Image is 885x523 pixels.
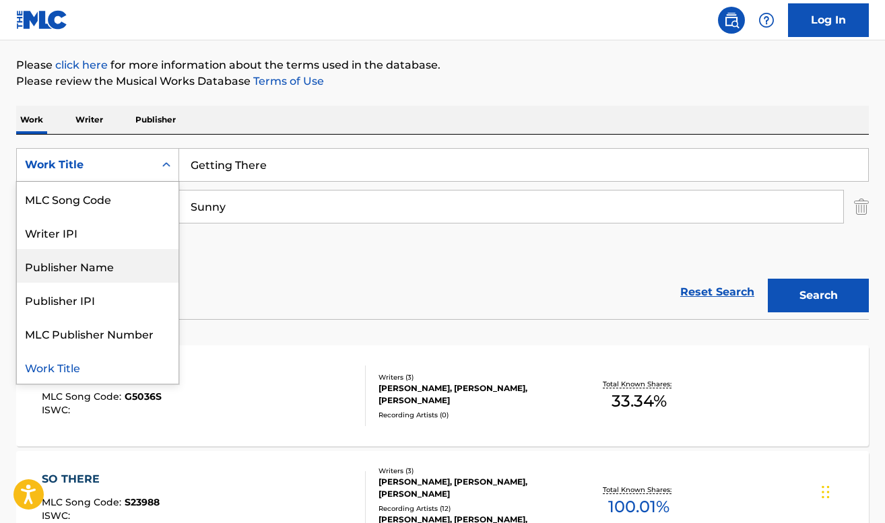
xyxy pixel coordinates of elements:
form: Search Form [16,148,869,319]
p: Writer [71,106,107,134]
div: [PERSON_NAME], [PERSON_NAME], [PERSON_NAME] [379,476,568,500]
button: Search [768,279,869,312]
div: Recording Artists ( 0 ) [379,410,568,420]
div: Drag [822,472,830,512]
span: 33.34 % [612,389,667,413]
div: Writers ( 3 ) [379,466,568,476]
div: Help [753,7,780,34]
div: MLC Publisher Number [17,316,178,350]
img: MLC Logo [16,10,68,30]
p: Total Known Shares: [603,485,675,495]
span: MLC Song Code : [42,496,125,508]
a: Log In [788,3,869,37]
p: Publisher [131,106,180,134]
div: SO THERE [42,471,160,487]
a: Public Search [718,7,745,34]
div: [PERSON_NAME], [PERSON_NAME], [PERSON_NAME] [379,382,568,407]
a: Terms of Use [251,75,324,88]
a: Reset Search [674,277,761,307]
img: Delete Criterion [854,190,869,223]
div: Writer IPI [17,215,178,249]
span: ISWC : [42,510,73,522]
a: click here [55,59,108,71]
div: Work Title [17,350,178,384]
p: Work [16,106,47,134]
div: Work Title [25,157,146,173]
div: Publisher Name [17,249,178,283]
div: MLC Song Code [17,182,178,215]
p: Please for more information about the terms used in the database. [16,57,869,73]
img: help [758,12,775,28]
span: ISWC : [42,404,73,416]
p: Total Known Shares: [603,379,675,389]
div: Recording Artists ( 12 ) [379,503,568,514]
span: G5036S [125,390,162,403]
iframe: Chat Widget [818,458,885,523]
div: Writers ( 3 ) [379,372,568,382]
span: 100.01 % [608,495,669,519]
span: MLC Song Code : [42,390,125,403]
span: S23988 [125,496,160,508]
p: Please review the Musical Works Database [16,73,869,90]
div: Publisher IPI [17,283,178,316]
img: search [723,12,740,28]
a: GETTING THEREMLC Song Code:G5036SISWC:Writers (3)[PERSON_NAME], [PERSON_NAME], [PERSON_NAME]Recor... [16,345,869,446]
